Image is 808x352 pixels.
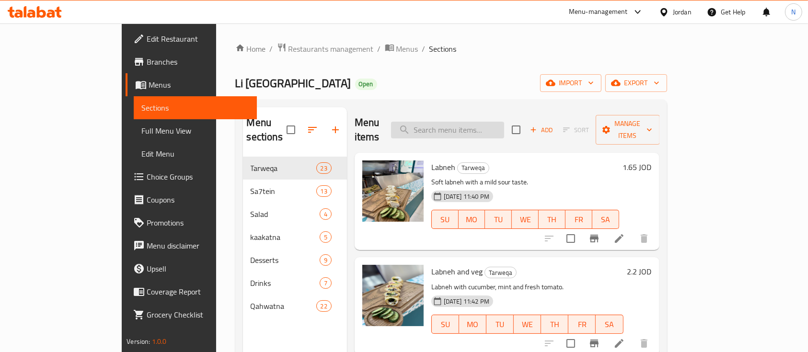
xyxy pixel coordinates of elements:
[422,43,426,55] li: /
[316,162,332,174] div: items
[436,318,455,331] span: SU
[592,210,619,229] button: SA
[431,176,619,188] p: Soft labneh with a mild sour taste.
[540,74,601,92] button: import
[485,210,512,229] button: TU
[243,157,347,180] div: Tarweqa23
[320,256,331,265] span: 9
[378,43,381,55] li: /
[529,125,554,136] span: Add
[673,7,692,17] div: Jordan
[431,281,623,293] p: Labneh with cucumber, mint and fresh tomato.
[600,318,619,331] span: SA
[583,227,606,250] button: Branch-specific-item
[134,119,257,142] a: Full Menu View
[320,233,331,242] span: 5
[251,162,316,174] span: Tarweqa
[489,213,508,227] span: TU
[243,295,347,318] div: Qahwatna22
[317,187,331,196] span: 13
[243,203,347,226] div: Salad4
[251,231,320,243] div: kaakatna
[561,228,581,249] span: Select to update
[147,171,249,182] span: Choice Groups
[317,302,331,311] span: 22
[243,272,347,295] div: Drinks7
[247,115,287,144] h2: Menu sections
[548,77,594,89] span: import
[320,231,332,243] div: items
[431,264,483,279] span: Labneh and veg
[569,6,628,18] div: Menu-management
[316,185,332,197] div: items
[147,33,249,45] span: Edit Restaurant
[596,213,615,227] span: SA
[126,27,257,50] a: Edit Restaurant
[518,318,537,331] span: WE
[141,125,249,136] span: Full Menu View
[126,280,257,303] a: Coverage Report
[147,309,249,320] span: Grocery Checklist
[126,234,257,257] a: Menu disclaimer
[355,79,377,90] div: Open
[514,315,541,334] button: WE
[243,153,347,321] nav: Menu sections
[243,249,347,272] div: Desserts9
[458,162,489,173] span: Tarweqa
[289,43,374,55] span: Restaurants management
[613,338,625,349] a: Edit menu item
[603,118,652,142] span: Manage items
[320,208,332,220] div: items
[277,43,374,55] a: Restaurants management
[147,217,249,228] span: Promotions
[463,318,483,331] span: MO
[251,185,316,197] span: Sa7tein
[355,115,380,144] h2: Menu items
[355,80,377,88] span: Open
[149,79,249,91] span: Menus
[126,257,257,280] a: Upsell
[385,43,418,55] a: Menus
[316,300,332,312] div: items
[613,233,625,244] a: Edit menu item
[270,43,273,55] li: /
[462,213,482,227] span: MO
[251,208,320,220] span: Salad
[126,73,257,96] a: Menus
[134,96,257,119] a: Sections
[243,226,347,249] div: kaakatna5
[362,160,424,222] img: Labneh
[147,240,249,251] span: Menu disclaimer
[526,123,557,137] span: Add item
[320,210,331,219] span: 4
[486,315,514,334] button: TU
[431,210,459,229] button: SU
[126,303,257,326] a: Grocery Checklist
[152,335,167,348] span: 1.0.0
[126,211,257,234] a: Promotions
[459,315,486,334] button: MO
[440,297,493,306] span: [DATE] 11:42 PM
[251,300,316,312] div: Qahwatna
[141,102,249,114] span: Sections
[596,315,623,334] button: SA
[251,254,320,266] span: Desserts
[235,43,667,55] nav: breadcrumb
[627,265,652,278] h6: 2.2 JOD
[569,213,589,227] span: FR
[126,188,257,211] a: Coupons
[512,210,539,229] button: WE
[557,123,596,137] span: Select section first
[485,267,517,278] div: Tarweqa
[539,210,566,229] button: TH
[633,227,656,250] button: delete
[317,164,331,173] span: 23
[605,74,667,92] button: export
[396,43,418,55] span: Menus
[126,50,257,73] a: Branches
[485,267,516,278] span: Tarweqa
[147,286,249,297] span: Coverage Report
